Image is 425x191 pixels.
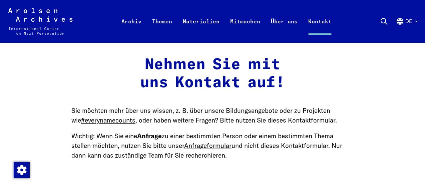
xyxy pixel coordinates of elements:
nav: Primär [116,8,337,35]
strong: Anfrage [137,132,162,140]
a: Anfrageformular [184,142,232,150]
img: Zustimmung ändern [14,162,30,178]
a: Kontakt [303,16,337,43]
button: Deutsch, Sprachauswahl [396,17,417,41]
a: Themen [147,16,177,43]
a: Archiv [116,16,147,43]
a: #everynamecounts [81,116,135,124]
a: Über uns [266,16,303,43]
h2: Nehmen Sie mit uns Kontakt auf! [71,56,354,92]
a: Mitmachen [225,16,266,43]
p: Sie möchten mehr über uns wissen, z. B. über unsere Bildungsangebote oder zu Projekten wie , oder... [71,106,354,125]
p: Wichtig: Wenn Sie eine zu einer bestimmten Person oder einem bestimmten Thema stellen möchten, nu... [71,131,354,160]
a: Materialien [177,16,225,43]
